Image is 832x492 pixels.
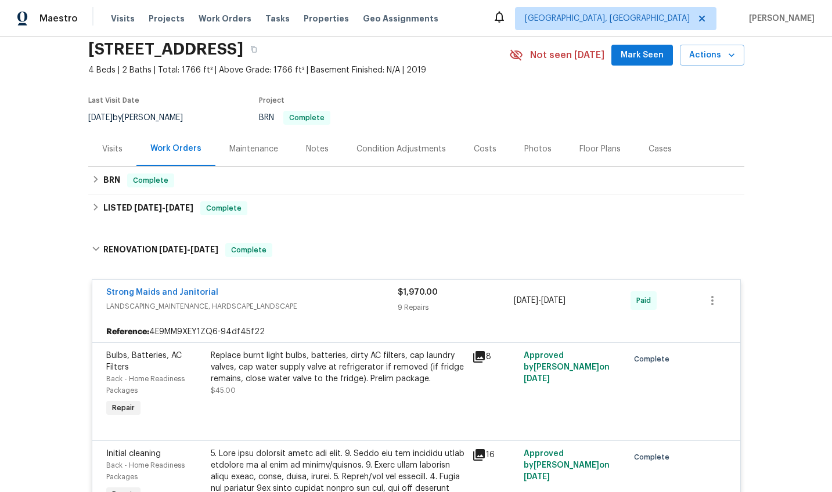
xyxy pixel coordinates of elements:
span: Mark Seen [621,48,664,63]
span: [GEOGRAPHIC_DATA], [GEOGRAPHIC_DATA] [525,13,690,24]
span: [DATE] [165,204,193,212]
div: Cases [649,143,672,155]
span: Paid [636,295,655,306]
b: Reference: [106,326,149,338]
span: Repair [107,402,139,414]
a: Strong Maids and Janitorial [106,288,218,296]
span: Back - Home Readiness Packages [106,462,185,480]
span: LANDSCAPING_MAINTENANCE, HARDSCAPE_LANDSCAPE [106,301,398,312]
div: RENOVATION [DATE]-[DATE]Complete [88,231,744,269]
div: BRN Complete [88,167,744,194]
span: Complete [128,175,173,186]
span: $1,970.00 [398,288,438,296]
span: BRN [259,114,330,122]
button: Actions [680,45,744,66]
span: Complete [634,451,674,463]
h2: [STREET_ADDRESS] [88,44,243,55]
span: Last Visit Date [88,97,139,104]
span: Not seen [DATE] [530,49,604,61]
div: Replace burnt light bulbs, batteries, dirty AC filters, cap laundry valves, cap water supply valv... [211,350,465,385]
button: Mark Seen [611,45,673,66]
h6: RENOVATION [103,243,218,257]
span: Complete [201,202,246,214]
span: Properties [304,13,349,24]
span: [DATE] [134,204,162,212]
div: Work Orders [150,143,201,154]
span: 4 Beds | 2 Baths | Total: 1766 ft² | Above Grade: 1766 ft² | Basement Finished: N/A | 2019 [88,64,509,76]
div: Notes [306,143,329,155]
div: 8 [472,350,517,364]
span: Maestro [39,13,78,24]
div: Visits [102,143,123,155]
span: Projects [149,13,185,24]
span: Back - Home Readiness Packages [106,375,185,394]
h6: BRN [103,173,120,187]
span: Actions [689,48,735,63]
span: Geo Assignments [363,13,438,24]
span: - [134,204,193,212]
div: 9 Repairs [398,302,514,313]
h6: LISTED [103,201,193,215]
span: [DATE] [541,296,566,305]
button: Copy Address [243,39,264,60]
span: $45.00 [211,387,236,394]
span: Initial cleaning [106,450,161,458]
div: Maintenance [229,143,278,155]
div: Floor Plans [579,143,621,155]
div: Costs [474,143,496,155]
span: - [159,245,218,254]
div: Photos [524,143,552,155]
div: 4E9MM9XEY1ZQ6-94df45f22 [92,321,740,342]
span: [DATE] [524,473,550,481]
div: by [PERSON_NAME] [88,111,197,125]
div: LISTED [DATE]-[DATE]Complete [88,194,744,222]
span: Approved by [PERSON_NAME] on [524,352,610,383]
span: [DATE] [190,245,218,254]
span: Approved by [PERSON_NAME] on [524,450,610,481]
span: Project [259,97,284,104]
span: [DATE] [524,375,550,383]
div: Condition Adjustments [356,143,446,155]
span: [DATE] [159,245,187,254]
span: Complete [226,244,271,256]
span: Complete [284,114,329,121]
span: Complete [634,353,674,365]
span: - [514,295,566,306]
span: [DATE] [514,296,538,305]
span: Bulbs, Batteries, AC Filters [106,352,182,371]
span: Work Orders [199,13,251,24]
span: Tasks [265,15,290,23]
span: [DATE] [88,114,113,122]
div: 16 [472,448,517,462]
span: Visits [111,13,135,24]
span: [PERSON_NAME] [744,13,815,24]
